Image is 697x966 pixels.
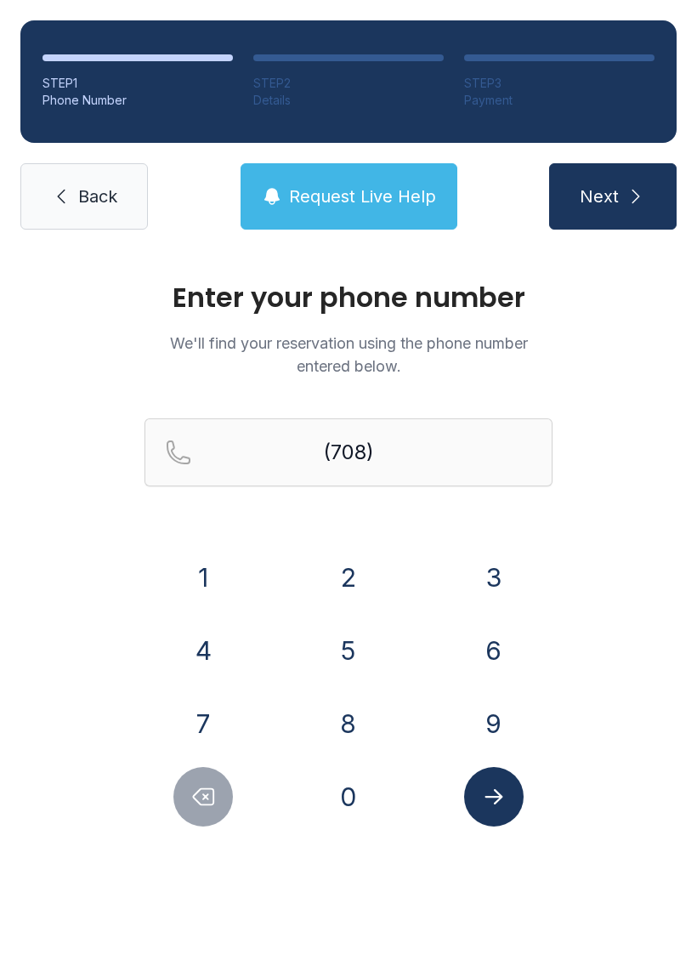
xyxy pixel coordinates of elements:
button: 8 [319,694,378,753]
button: Delete number [173,767,233,827]
div: STEP 1 [42,75,233,92]
p: We'll find your reservation using the phone number entered below. [144,332,552,378]
button: Submit lookup form [464,767,524,827]
button: 2 [319,548,378,607]
div: STEP 2 [253,75,444,92]
div: Details [253,92,444,109]
button: 0 [319,767,378,827]
button: 4 [173,621,233,680]
span: Back [78,185,117,208]
span: Request Live Help [289,185,436,208]
h1: Enter your phone number [144,284,552,311]
button: 5 [319,621,378,680]
span: Next [580,185,619,208]
input: Reservation phone number [144,418,552,486]
div: STEP 3 [464,75,654,92]
button: 1 [173,548,233,607]
button: 3 [464,548,524,607]
div: Payment [464,92,654,109]
button: 9 [464,694,524,753]
div: Phone Number [42,92,233,109]
button: 6 [464,621,524,680]
button: 7 [173,694,233,753]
